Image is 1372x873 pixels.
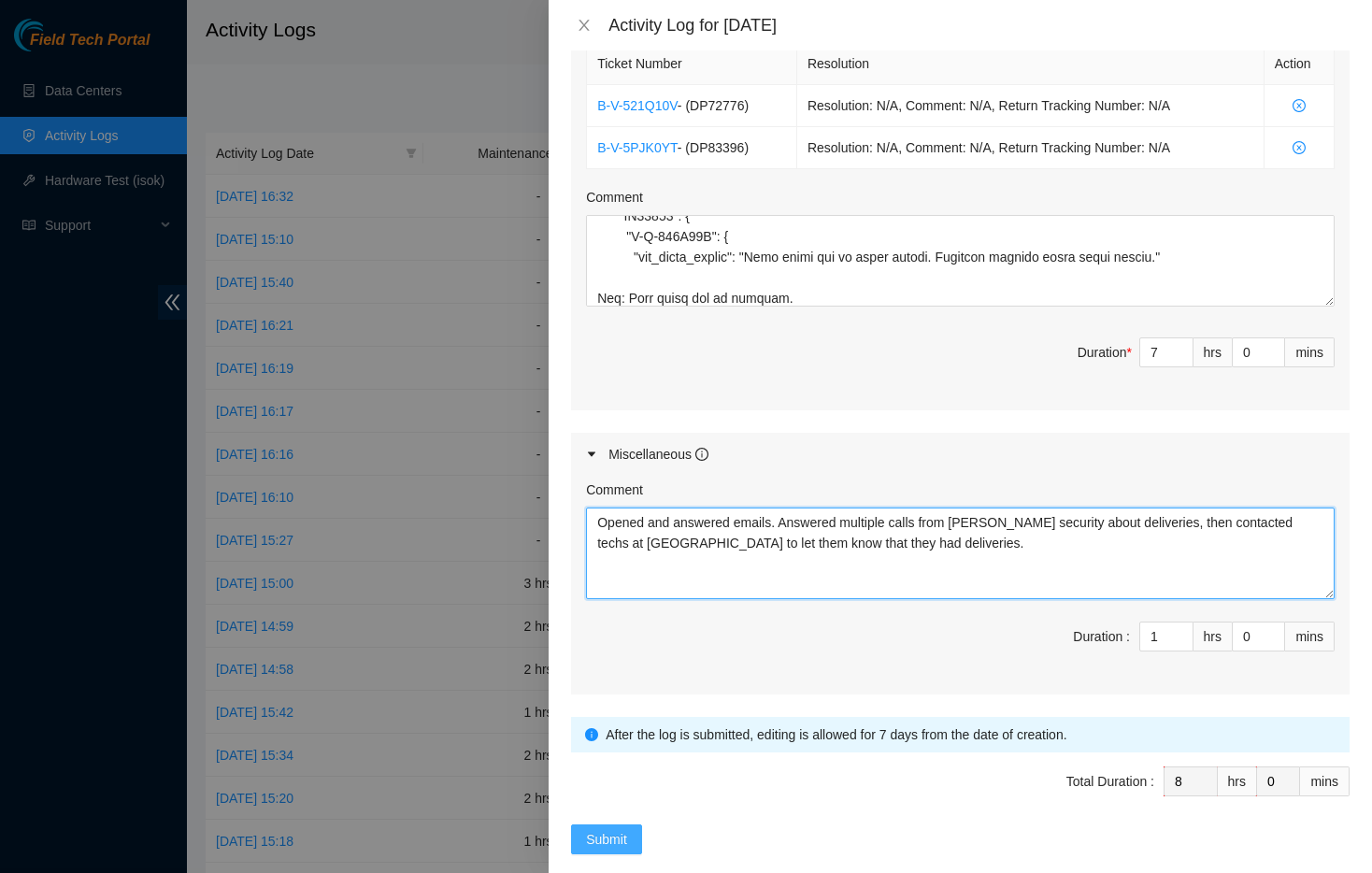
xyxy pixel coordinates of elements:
div: hrs [1218,766,1257,796]
span: info-circle [695,448,708,461]
div: mins [1300,766,1350,796]
td: Resolution: N/A, Comment: N/A, Return Tracking Number: N/A [797,127,1265,169]
div: hrs [1193,622,1233,651]
a: B-V-521Q10V [597,98,678,113]
div: Duration [1078,342,1132,363]
span: - ( DP72776 ) [678,98,749,113]
div: Activity Log for [DATE] [608,15,1350,36]
label: Comment [586,187,643,208]
span: caret-right [586,449,597,460]
a: B-V-5PJK0YT [597,140,678,155]
textarea: Comment [586,215,1335,307]
span: close-circle [1275,99,1323,112]
th: Ticket Number [587,43,797,85]
button: Submit [571,824,642,854]
div: hrs [1193,337,1233,367]
label: Comment [586,479,643,500]
td: Resolution: N/A, Comment: N/A, Return Tracking Number: N/A [797,85,1265,127]
div: Total Duration : [1066,771,1154,792]
span: info-circle [585,728,598,741]
div: Miscellaneous info-circle [571,433,1350,476]
span: close [577,18,592,33]
div: Miscellaneous [608,444,708,465]
div: After the log is submitted, editing is allowed for 7 days from the date of creation. [606,724,1336,745]
th: Action [1265,43,1335,85]
span: Submit [586,829,627,850]
button: Close [571,17,597,35]
div: Duration : [1073,626,1130,647]
span: - ( DP83396 ) [678,140,749,155]
th: Resolution [797,43,1265,85]
span: close-circle [1275,141,1323,154]
div: mins [1285,337,1335,367]
textarea: Comment [586,508,1335,599]
div: mins [1285,622,1335,651]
